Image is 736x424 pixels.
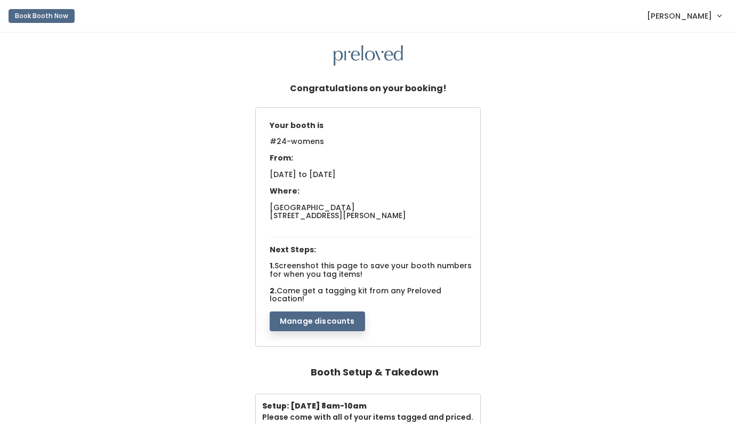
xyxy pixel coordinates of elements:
[270,244,316,255] span: Next Steps:
[264,116,480,332] div: 1. 2.
[270,202,406,221] span: [GEOGRAPHIC_DATA] [STREET_ADDRESS][PERSON_NAME]
[270,186,300,196] span: Where:
[9,9,75,23] button: Book Booth Now
[262,401,367,411] b: Setup: [DATE] 8am-10am
[290,78,447,99] h5: Congratulations on your booking!
[311,362,439,383] h4: Booth Setup & Takedown
[270,285,441,304] span: Come get a tagging kit from any Preloved location!
[270,260,472,279] span: Screenshot this page to save your booth numbers for when you tag items!
[270,169,336,180] span: [DATE] to [DATE]
[270,311,365,332] button: Manage discounts
[334,45,403,66] img: preloved logo
[270,153,293,163] span: From:
[270,120,323,131] span: Your booth is
[647,10,712,22] span: [PERSON_NAME]
[636,4,732,27] a: [PERSON_NAME]
[9,4,75,28] a: Book Booth Now
[270,136,324,153] span: #24-womens
[270,315,365,326] a: Manage discounts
